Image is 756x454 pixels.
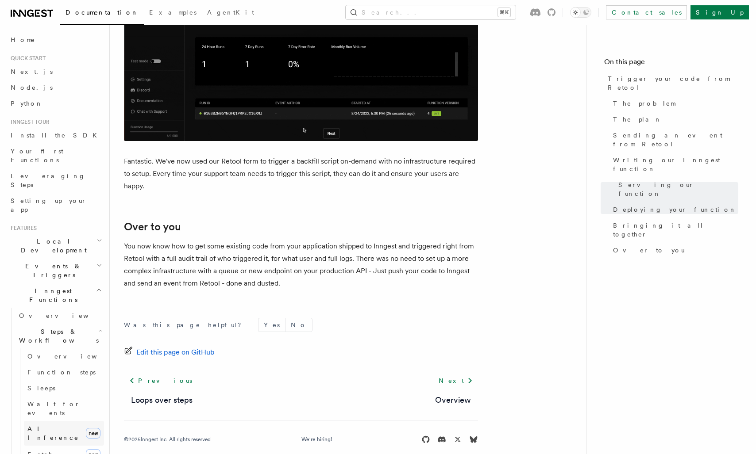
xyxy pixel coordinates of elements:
a: Deploying your function [609,202,738,217]
button: Toggle dark mode [570,7,591,18]
span: Setting up your app [11,197,87,213]
span: Steps & Workflows [15,327,99,345]
span: Local Development [7,237,96,255]
div: © 2025 Inngest Inc. All rights reserved. [124,436,212,443]
span: Deploying your function [613,205,737,214]
button: Events & Triggers [7,258,104,283]
span: Sending an event from Retool [613,131,738,149]
a: Home [7,32,104,48]
a: Sending an event from Retool [609,127,738,152]
a: Function steps [24,364,104,380]
span: Wait for events [27,401,80,416]
a: Trigger your code from Retool [604,71,738,95]
span: Function steps [27,369,96,376]
span: The plan [613,115,662,124]
a: Leveraging Steps [7,168,104,193]
span: Documentation [66,9,139,16]
a: Next.js [7,64,104,80]
span: Next.js [11,68,53,75]
a: The problem [609,95,738,111]
p: Fantastic. We've now used our Retool form to trigger a backfill script on-demand with no infrastr... [124,155,478,192]
a: Sign Up [690,5,749,19]
span: Leveraging Steps [11,172,85,188]
a: Contact sales [606,5,687,19]
p: Was this page helpful? [124,320,247,329]
span: Home [11,35,35,44]
span: Over to you [613,246,685,255]
a: Install the SDK [7,127,104,143]
span: Install the SDK [11,132,102,139]
a: AgentKit [202,3,259,24]
span: The problem [613,99,675,108]
a: Over to you [609,242,738,258]
a: Setting up your app [7,193,104,217]
a: Examples [144,3,202,24]
span: Bringing it all together [613,221,738,239]
span: Writing our Inngest function [613,156,738,173]
a: Python [7,95,104,111]
span: Trigger your code from Retool [608,74,738,92]
a: Bringing it all together [609,217,738,242]
span: Your first Functions [11,148,63,164]
a: Serving our function [615,177,738,202]
button: Steps & Workflows [15,324,104,348]
span: Python [11,100,43,107]
span: AI Inference [27,425,79,441]
a: Next [433,373,478,389]
button: Local Development [7,233,104,258]
a: Your first Functions [7,143,104,168]
span: Features [7,225,37,232]
a: Node.js [7,80,104,95]
span: Sleeps [27,385,55,392]
kbd: ⌘K [498,8,510,17]
a: Writing our Inngest function [609,152,738,177]
button: Yes [258,318,285,332]
a: Wait for events [24,396,104,421]
button: Inngest Functions [7,283,104,308]
button: Search...⌘K [346,5,516,19]
span: Serving our function [618,180,738,198]
a: Sleeps [24,380,104,396]
span: Events & Triggers [7,262,96,279]
span: new [86,428,100,439]
a: Overview [435,394,471,406]
h4: On this page [604,57,738,71]
a: Overview [24,348,104,364]
a: AI Inferencenew [24,421,104,446]
a: Previous [124,373,197,389]
span: Overview [27,353,119,360]
a: Overview [15,308,104,324]
a: We're hiring! [301,436,332,443]
span: Examples [149,9,197,16]
span: Node.js [11,84,53,91]
p: You now know how to get some existing code from your application shipped to Inngest and triggered... [124,240,478,290]
a: Loops over steps [131,394,193,406]
a: Documentation [60,3,144,25]
a: Over to you [124,221,181,233]
a: Edit this page on GitHub [124,346,215,359]
a: The plan [609,111,738,127]
button: No [285,318,312,332]
span: Quick start [7,55,46,62]
span: Inngest Functions [7,286,96,304]
span: AgentKit [207,9,254,16]
span: Edit this page on GitHub [136,346,215,359]
span: Overview [19,312,110,319]
span: Inngest tour [7,118,50,126]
